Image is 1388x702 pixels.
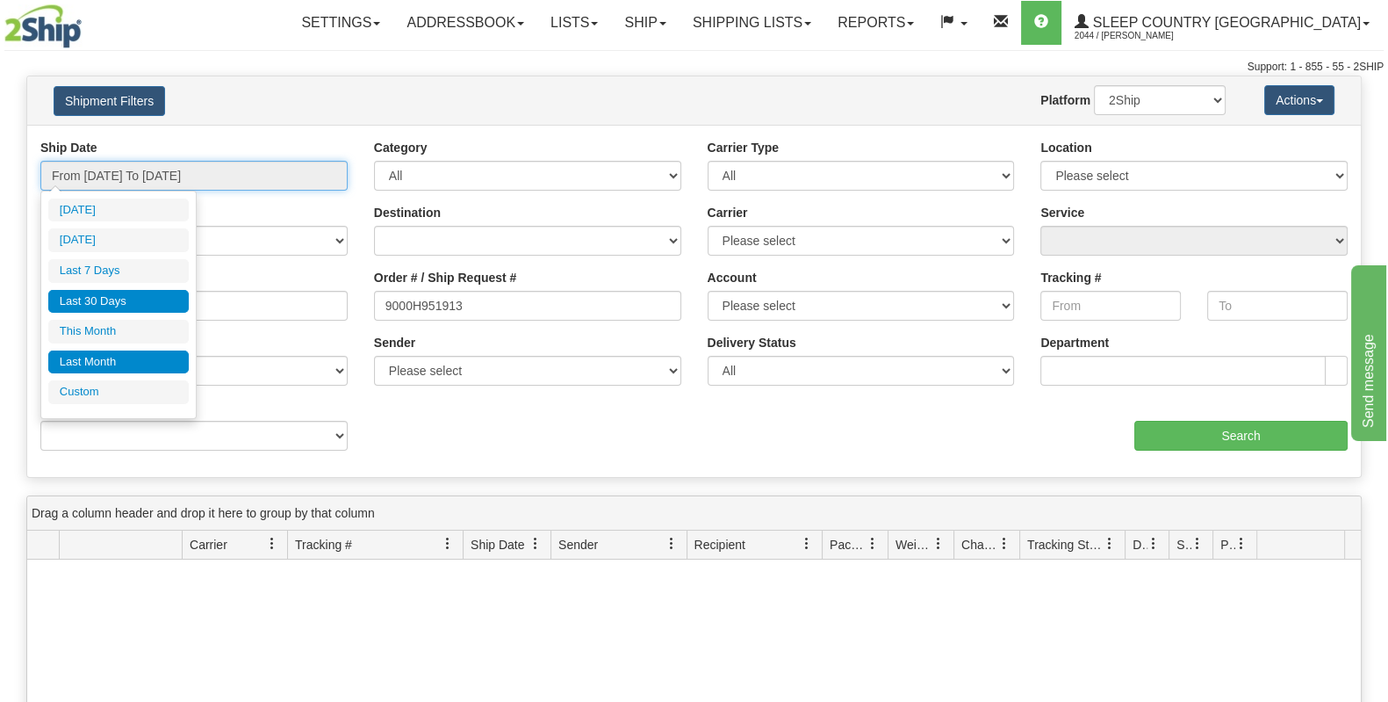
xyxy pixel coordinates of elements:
[433,529,463,559] a: Tracking # filter column settings
[989,529,1019,559] a: Charge filter column settings
[295,536,352,554] span: Tracking #
[708,204,748,221] label: Carrier
[40,139,97,156] label: Ship Date
[48,259,189,283] li: Last 7 Days
[190,536,227,554] span: Carrier
[48,290,189,314] li: Last 30 Days
[657,529,687,559] a: Sender filter column settings
[680,1,824,45] a: Shipping lists
[48,380,189,404] li: Custom
[708,269,757,286] label: Account
[521,529,550,559] a: Ship Date filter column settings
[48,320,189,344] li: This Month
[1061,1,1383,45] a: Sleep Country [GEOGRAPHIC_DATA] 2044 / [PERSON_NAME]
[471,536,524,554] span: Ship Date
[1095,529,1125,559] a: Tracking Status filter column settings
[13,11,162,32] div: Send message
[54,86,165,116] button: Shipment Filters
[924,529,953,559] a: Weight filter column settings
[1040,204,1084,221] label: Service
[48,351,189,374] li: Last Month
[257,529,287,559] a: Carrier filter column settings
[374,269,517,286] label: Order # / Ship Request #
[1040,139,1091,156] label: Location
[1207,291,1348,321] input: To
[374,204,441,221] label: Destination
[4,4,82,48] img: logo2044.jpg
[1348,261,1386,440] iframe: chat widget
[558,536,598,554] span: Sender
[1040,91,1090,109] label: Platform
[1226,529,1256,559] a: Pickup Status filter column settings
[1134,421,1348,451] input: Search
[895,536,932,554] span: Weight
[1264,85,1334,115] button: Actions
[374,334,415,351] label: Sender
[48,228,189,252] li: [DATE]
[858,529,888,559] a: Packages filter column settings
[824,1,927,45] a: Reports
[611,1,679,45] a: Ship
[288,1,393,45] a: Settings
[708,139,779,156] label: Carrier Type
[1075,27,1206,45] span: 2044 / [PERSON_NAME]
[1040,291,1181,321] input: From
[1040,334,1109,351] label: Department
[48,199,189,222] li: [DATE]
[1183,529,1212,559] a: Shipment Issues filter column settings
[961,536,998,554] span: Charge
[537,1,611,45] a: Lists
[792,529,822,559] a: Recipient filter column settings
[708,334,796,351] label: Delivery Status
[830,536,867,554] span: Packages
[4,60,1384,75] div: Support: 1 - 855 - 55 - 2SHIP
[1027,536,1104,554] span: Tracking Status
[1176,536,1191,554] span: Shipment Issues
[1139,529,1169,559] a: Delivery Status filter column settings
[694,536,745,554] span: Recipient
[1089,15,1361,30] span: Sleep Country [GEOGRAPHIC_DATA]
[1220,536,1235,554] span: Pickup Status
[1040,269,1101,286] label: Tracking #
[374,139,428,156] label: Category
[27,496,1361,531] div: grid grouping header
[1133,536,1147,554] span: Delivery Status
[393,1,537,45] a: Addressbook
